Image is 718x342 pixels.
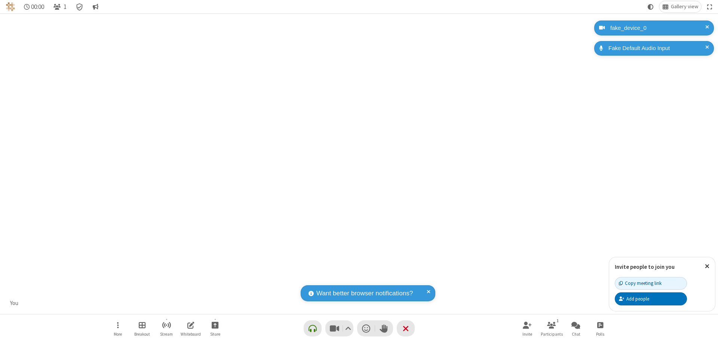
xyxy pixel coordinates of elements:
[31,3,44,10] span: 00:00
[325,320,353,336] button: Stop video (⌘+Shift+V)
[64,3,67,10] span: 1
[160,332,173,336] span: Stream
[134,332,150,336] span: Breakout
[131,318,153,339] button: Manage Breakout Rooms
[210,332,220,336] span: Share
[516,318,538,339] button: Invite participants (⌘+Shift+I)
[615,263,675,270] label: Invite people to join you
[522,332,532,336] span: Invite
[204,318,226,339] button: Start sharing
[316,289,413,298] span: Want better browser notifications?
[181,332,201,336] span: Whiteboard
[179,318,202,339] button: Open shared whiteboard
[606,44,708,53] div: Fake Default Audio Input
[357,320,375,336] button: Send a reaction
[659,1,701,12] button: Change layout
[671,4,698,10] span: Gallery view
[375,320,393,336] button: Raise hand
[155,318,178,339] button: Start streaming
[50,1,70,12] button: Open participant list
[114,332,122,336] span: More
[555,317,561,324] div: 1
[615,292,687,305] button: Add people
[596,332,604,336] span: Polls
[704,1,715,12] button: Fullscreen
[565,318,587,339] button: Open chat
[645,1,657,12] button: Using system theme
[343,320,353,336] button: Video setting
[7,299,21,308] div: You
[397,320,415,336] button: End or leave meeting
[608,24,708,32] div: fake_device_0
[572,332,580,336] span: Chat
[619,280,662,287] div: Copy meeting link
[6,2,15,11] img: QA Selenium DO NOT DELETE OR CHANGE
[304,320,322,336] button: Connect your audio
[699,257,715,276] button: Close popover
[89,1,101,12] button: Conversation
[107,318,129,339] button: Open menu
[73,1,87,12] div: Meeting details Encryption enabled
[615,277,687,290] button: Copy meeting link
[589,318,611,339] button: Open poll
[21,1,47,12] div: Timer
[541,332,563,336] span: Participants
[540,318,563,339] button: Open participant list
